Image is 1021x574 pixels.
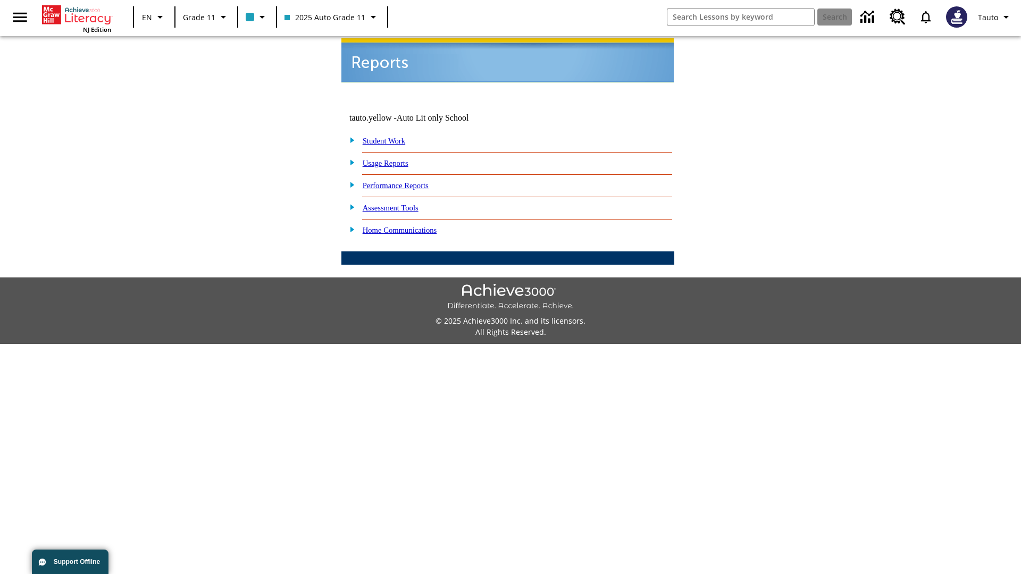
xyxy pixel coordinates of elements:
[363,137,405,145] a: Student Work
[854,3,883,32] a: Data Center
[183,12,215,23] span: Grade 11
[42,3,111,33] div: Home
[341,38,674,82] img: header
[397,113,469,122] nobr: Auto Lit only School
[447,284,574,311] img: Achieve3000 Differentiate Accelerate Achieve
[912,3,940,31] a: Notifications
[284,12,365,23] span: 2025 Auto Grade 11
[363,204,419,212] a: Assessment Tools
[179,7,234,27] button: Grade: Grade 11, Select a grade
[883,3,912,31] a: Resource Center, Will open in new tab
[142,12,152,23] span: EN
[32,550,108,574] button: Support Offline
[978,12,998,23] span: Tauto
[344,180,355,189] img: plus.gif
[940,3,974,31] button: Select a new avatar
[363,159,408,167] a: Usage Reports
[667,9,814,26] input: search field
[344,157,355,167] img: plus.gif
[280,7,384,27] button: Class: 2025 Auto Grade 11, Select your class
[344,135,355,145] img: plus.gif
[4,2,36,33] button: Open side menu
[83,26,111,33] span: NJ Edition
[363,181,429,190] a: Performance Reports
[363,226,437,234] a: Home Communications
[137,7,171,27] button: Language: EN, Select a language
[349,113,545,123] td: tauto.yellow -
[241,7,273,27] button: Class color is light blue. Change class color
[344,224,355,234] img: plus.gif
[54,558,100,565] span: Support Offline
[344,202,355,212] img: plus.gif
[946,6,967,28] img: Avatar
[974,7,1017,27] button: Profile/Settings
